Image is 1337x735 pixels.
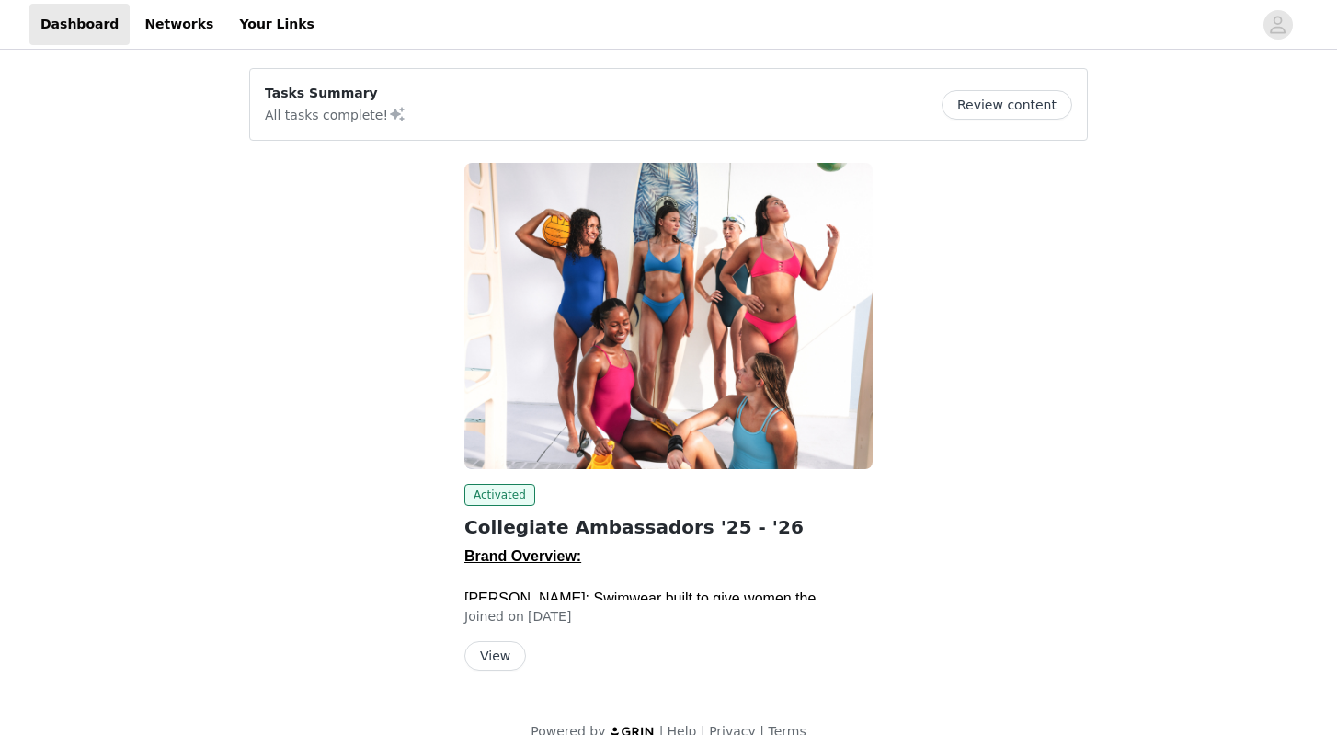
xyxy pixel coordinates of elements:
[464,649,526,663] a: View
[464,591,832,630] span: [PERSON_NAME]: Swimwear built to give women the confidence to take on any sport or adventure.
[528,609,571,624] span: [DATE]
[942,90,1072,120] button: Review content
[464,641,526,671] button: View
[29,4,130,45] a: Dashboard
[133,4,224,45] a: Networks
[265,103,406,125] p: All tasks complete!
[464,484,535,506] span: Activated
[265,84,406,103] p: Tasks Summary
[464,163,873,469] img: JOLYN
[464,609,524,624] span: Joined on
[464,513,873,541] h2: Collegiate Ambassadors '25 - '26
[1269,10,1286,40] div: avatar
[464,548,581,564] span: Brand Overview:
[228,4,326,45] a: Your Links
